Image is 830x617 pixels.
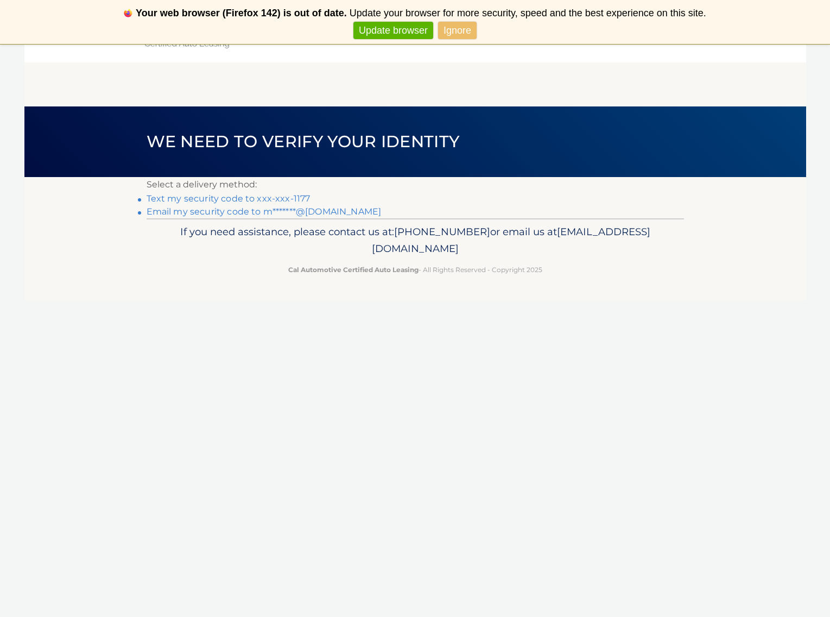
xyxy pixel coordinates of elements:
span: We need to verify your identity [147,131,460,152]
strong: Cal Automotive Certified Auto Leasing [288,266,419,274]
a: Text my security code to xxx-xxx-1177 [147,193,311,204]
a: Ignore [438,22,477,40]
b: Your web browser (Firefox 142) is out of date. [136,8,347,18]
p: If you need assistance, please contact us at: or email us at [154,223,677,258]
a: Update browser [353,22,433,40]
p: - All Rights Reserved - Copyright 2025 [154,264,677,275]
a: Email my security code to m*******@[DOMAIN_NAME] [147,206,382,217]
span: [PHONE_NUMBER] [394,225,490,238]
p: Select a delivery method: [147,177,684,192]
span: Update your browser for more security, speed and the best experience on this site. [350,8,706,18]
